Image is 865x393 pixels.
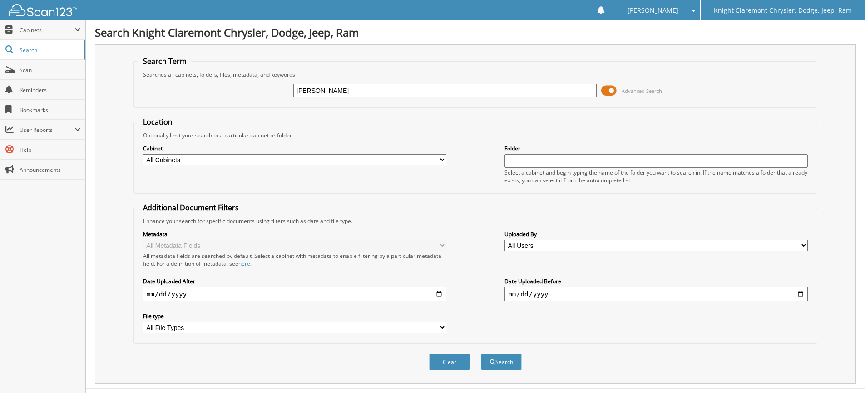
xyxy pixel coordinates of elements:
button: Search [481,354,522,370]
span: [PERSON_NAME] [628,8,678,13]
legend: Location [138,117,177,127]
h1: Search Knight Claremont Chrysler, Dodge, Jeep, Ram [95,25,856,40]
span: User Reports [20,126,74,134]
div: All metadata fields are searched by default. Select a cabinet with metadata to enable filtering b... [143,252,446,267]
span: Help [20,146,81,154]
label: Date Uploaded After [143,277,446,285]
div: Select a cabinet and begin typing the name of the folder you want to search in. If the name match... [504,169,808,184]
a: here [238,260,250,267]
iframe: Chat Widget [820,349,865,393]
span: Advanced Search [622,87,662,94]
input: start [143,287,446,301]
div: Enhance your search for specific documents using filters such as date and file type. [138,217,812,225]
label: Metadata [143,230,446,238]
legend: Search Term [138,56,191,66]
label: Cabinet [143,145,446,152]
span: Scan [20,66,81,74]
legend: Additional Document Filters [138,203,243,213]
span: Announcements [20,166,81,174]
span: Knight Claremont Chrysler, Dodge, Jeep, Ram [714,8,852,13]
span: Bookmarks [20,106,81,114]
div: Searches all cabinets, folders, files, metadata, and keywords [138,71,812,78]
label: Folder [504,145,808,152]
span: Cabinets [20,26,74,34]
img: scan123-logo-white.svg [9,4,77,16]
label: Uploaded By [504,230,808,238]
label: File type [143,312,446,320]
span: Reminders [20,86,81,94]
span: Search [20,46,79,54]
label: Date Uploaded Before [504,277,808,285]
div: Optionally limit your search to a particular cabinet or folder [138,131,812,139]
button: Clear [429,354,470,370]
input: end [504,287,808,301]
